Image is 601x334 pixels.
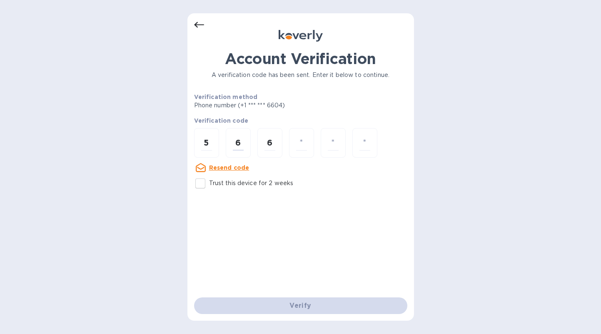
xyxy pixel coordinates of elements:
[194,101,349,110] p: Phone number (+1 *** *** 6604)
[194,94,258,100] b: Verification method
[209,179,294,188] p: Trust this device for 2 weeks
[194,116,407,125] p: Verification code
[194,50,407,67] h1: Account Verification
[209,164,249,171] u: Resend code
[194,71,407,79] p: A verification code has been sent. Enter it below to continue.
